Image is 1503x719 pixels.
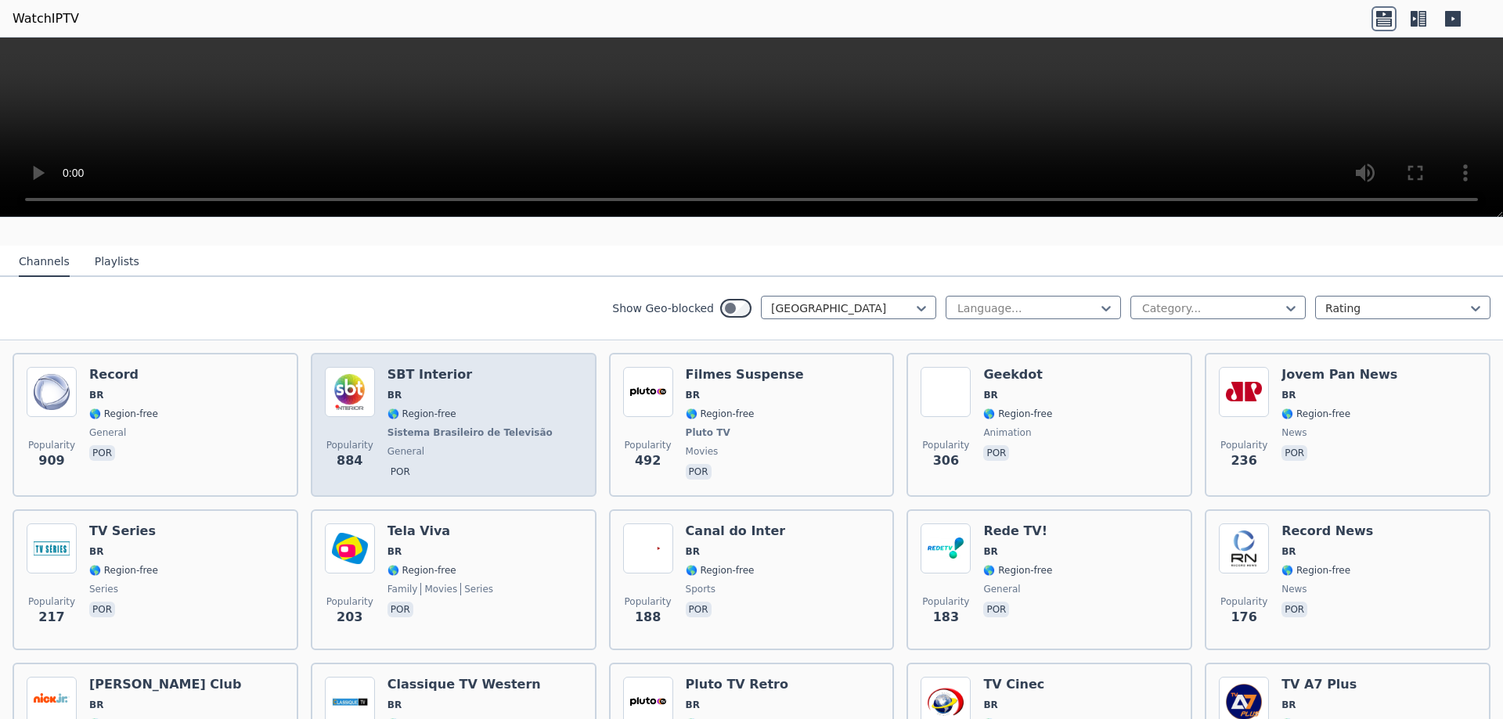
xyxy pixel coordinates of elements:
span: 203 [337,608,362,627]
span: Popularity [922,595,969,608]
img: Rede TV! [921,523,971,573]
span: 217 [38,608,64,627]
h6: SBT Interior [387,367,556,383]
span: sports [686,583,715,595]
img: Filmes Suspense [623,367,673,417]
h6: Pluto TV Retro [686,677,788,692]
h6: [PERSON_NAME] Club [89,677,241,692]
span: 🌎 Region-free [686,564,755,577]
img: Geekdot [921,367,971,417]
p: por [1281,602,1307,617]
h6: Canal do Inter [686,523,786,539]
span: movies [686,445,719,458]
span: 176 [1231,608,1256,627]
span: BR [1281,389,1296,401]
span: BR [983,389,997,401]
span: BR [983,545,997,558]
span: Sistema Brasileiro de Televisão [387,426,553,439]
p: por [89,445,115,461]
p: por [686,602,712,617]
span: 492 [635,451,661,470]
span: 🌎 Region-free [983,564,1052,577]
span: news [1281,426,1307,439]
span: BR [1281,699,1296,711]
span: general [387,445,424,458]
span: 🌎 Region-free [387,564,456,577]
span: Popularity [625,439,672,451]
p: por [387,602,413,617]
span: BR [983,699,997,711]
span: Popularity [326,595,373,608]
span: BR [89,545,103,558]
span: Popularity [28,595,75,608]
button: Channels [19,247,70,277]
img: Canal do Inter [623,523,673,573]
span: Popularity [1220,439,1267,451]
span: Popularity [1220,595,1267,608]
span: BR [387,545,402,558]
h6: Classique TV Western [387,677,541,692]
span: movies [420,583,457,595]
span: Popularity [28,439,75,451]
h6: TV A7 Plus [1281,677,1415,692]
h6: Record News [1281,523,1373,539]
span: animation [983,426,1031,439]
span: 🌎 Region-free [1281,408,1350,420]
span: 🌎 Region-free [1281,564,1350,577]
p: por [686,464,712,480]
p: por [89,602,115,617]
span: Popularity [326,439,373,451]
p: por [387,464,413,480]
span: 306 [933,451,959,470]
span: BR [89,389,103,401]
h6: Record [89,367,158,383]
span: series [89,583,118,595]
img: Tela Viva [325,523,375,573]
p: por [1281,445,1307,461]
h6: Geekdot [983,367,1052,383]
span: BR [686,389,700,401]
span: BR [387,389,402,401]
span: general [983,583,1020,595]
span: 188 [635,608,661,627]
h6: Tela Viva [387,523,493,539]
button: Playlists [95,247,139,277]
img: SBT Interior [325,367,375,417]
span: 🌎 Region-free [89,564,158,577]
span: 183 [933,608,959,627]
span: 236 [1231,451,1256,470]
span: BR [387,699,402,711]
span: family [387,583,418,595]
h6: Rede TV! [983,523,1052,539]
span: 909 [38,451,64,470]
span: BR [686,699,700,711]
span: news [1281,583,1307,595]
span: 🌎 Region-free [89,408,158,420]
p: por [983,445,1009,461]
h6: TV Series [89,523,158,539]
img: Record [27,367,77,417]
p: por [983,602,1009,617]
span: series [460,583,493,595]
span: BR [686,545,700,558]
span: 🌎 Region-free [686,408,755,420]
h6: Filmes Suspense [686,367,804,383]
label: Show Geo-blocked [612,300,714,316]
img: TV Series [27,523,77,573]
span: 884 [337,451,362,470]
span: Pluto TV [686,426,730,439]
span: 🌎 Region-free [983,408,1052,420]
span: BR [89,699,103,711]
span: 🌎 Region-free [387,408,456,420]
h6: Jovem Pan News [1281,367,1397,383]
a: WatchIPTV [13,9,79,28]
span: Popularity [922,439,969,451]
span: general [89,426,126,439]
span: BR [1281,545,1296,558]
h6: TV Cinec [983,677,1052,692]
img: Record News [1219,523,1269,573]
img: Jovem Pan News [1219,367,1269,417]
span: Popularity [625,595,672,608]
